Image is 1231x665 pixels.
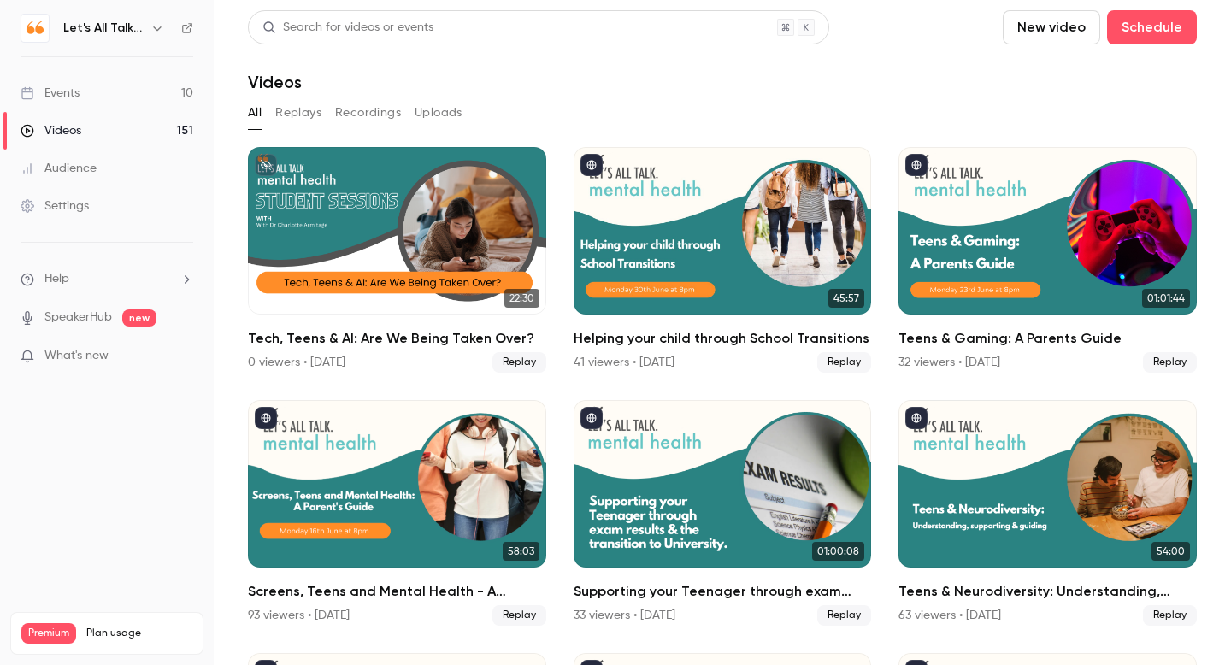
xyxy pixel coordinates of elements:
[574,400,872,626] a: 01:00:08Supporting your Teenager through exam results & the transition to University.33 viewers •...
[898,328,1197,349] h2: Teens & Gaming: A Parents Guide
[492,605,546,626] span: Replay
[248,147,546,373] a: 22:30Tech, Teens & AI: Are We Being Taken Over?0 viewers • [DATE]Replay
[898,400,1197,626] a: 54:00Teens & Neurodiversity: Understanding, supporting & guiding63 viewers • [DATE]Replay
[574,607,675,624] div: 33 viewers • [DATE]
[21,623,76,644] span: Premium
[248,72,302,92] h1: Videos
[574,400,872,626] li: Supporting your Teenager through exam results & the transition to University.
[262,19,433,37] div: Search for videos or events
[248,99,262,127] button: All
[504,289,539,308] span: 22:30
[63,20,144,37] h6: Let's All Talk Mental Health
[574,581,872,602] h2: Supporting your Teenager through exam results & the transition to University.
[248,400,546,626] a: 58:03Screens, Teens and Mental Health - A Parent's guide93 viewers • [DATE]Replay
[1142,289,1190,308] span: 01:01:44
[574,354,674,371] div: 41 viewers • [DATE]
[44,309,112,327] a: SpeakerHub
[248,354,345,371] div: 0 viewers • [DATE]
[415,99,462,127] button: Uploads
[248,607,350,624] div: 93 viewers • [DATE]
[21,197,89,215] div: Settings
[574,147,872,373] a: 45:57Helping your child through School Transitions41 viewers • [DATE]Replay
[86,627,192,640] span: Plan usage
[828,289,864,308] span: 45:57
[574,147,872,373] li: Helping your child through School Transitions
[21,85,80,102] div: Events
[44,270,69,288] span: Help
[898,147,1197,373] li: Teens & Gaming: A Parents Guide
[255,154,277,176] button: unpublished
[898,400,1197,626] li: Teens & Neurodiversity: Understanding, supporting & guiding
[255,407,277,429] button: published
[248,10,1197,655] section: Videos
[248,328,546,349] h2: Tech, Teens & AI: Are We Being Taken Over?
[173,349,193,364] iframe: Noticeable Trigger
[898,581,1197,602] h2: Teens & Neurodiversity: Understanding, supporting & guiding
[492,352,546,373] span: Replay
[905,407,928,429] button: published
[44,347,109,365] span: What's new
[905,154,928,176] button: published
[1003,10,1100,44] button: New video
[1151,542,1190,561] span: 54:00
[335,99,401,127] button: Recordings
[21,122,81,139] div: Videos
[580,407,603,429] button: published
[21,270,193,288] li: help-dropdown-opener
[898,607,1001,624] div: 63 viewers • [DATE]
[248,581,546,602] h2: Screens, Teens and Mental Health - A Parent's guide
[812,542,864,561] span: 01:00:08
[275,99,321,127] button: Replays
[21,15,49,42] img: Let's All Talk Mental Health
[1107,10,1197,44] button: Schedule
[817,352,871,373] span: Replay
[21,160,97,177] div: Audience
[503,542,539,561] span: 58:03
[898,354,1000,371] div: 32 viewers • [DATE]
[248,400,546,626] li: Screens, Teens and Mental Health - A Parent's guide
[1143,605,1197,626] span: Replay
[817,605,871,626] span: Replay
[248,147,546,373] li: Tech, Teens & AI: Are We Being Taken Over?
[1143,352,1197,373] span: Replay
[122,309,156,327] span: new
[898,147,1197,373] a: 01:01:44Teens & Gaming: A Parents Guide32 viewers • [DATE]Replay
[574,328,872,349] h2: Helping your child through School Transitions
[580,154,603,176] button: published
